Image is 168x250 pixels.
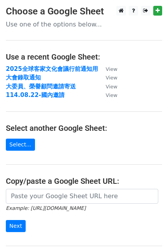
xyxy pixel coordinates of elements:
[6,20,162,28] p: Use one of the options below...
[6,176,162,186] h4: Copy/paste a Google Sheet URL:
[106,66,117,72] small: View
[6,205,86,211] small: Example: [URL][DOMAIN_NAME]
[6,189,158,204] input: Paste your Google Sheet URL here
[98,65,117,72] a: View
[6,65,98,72] a: 2025全球客家文化會議行前通知用
[6,92,65,99] a: 114.08.22-國內邀請
[6,52,162,62] h4: Use a recent Google Sheet:
[106,75,117,81] small: View
[6,139,35,151] a: Select...
[98,74,117,81] a: View
[106,84,117,90] small: View
[98,83,117,90] a: View
[6,83,76,90] a: 大委員、榮譽顧問邀請寄送
[6,6,162,17] h3: Choose a Google Sheet
[98,92,117,99] a: View
[106,92,117,98] small: View
[6,123,162,133] h4: Select another Google Sheet:
[6,220,26,232] input: Next
[6,74,41,81] a: 大會錄取通知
